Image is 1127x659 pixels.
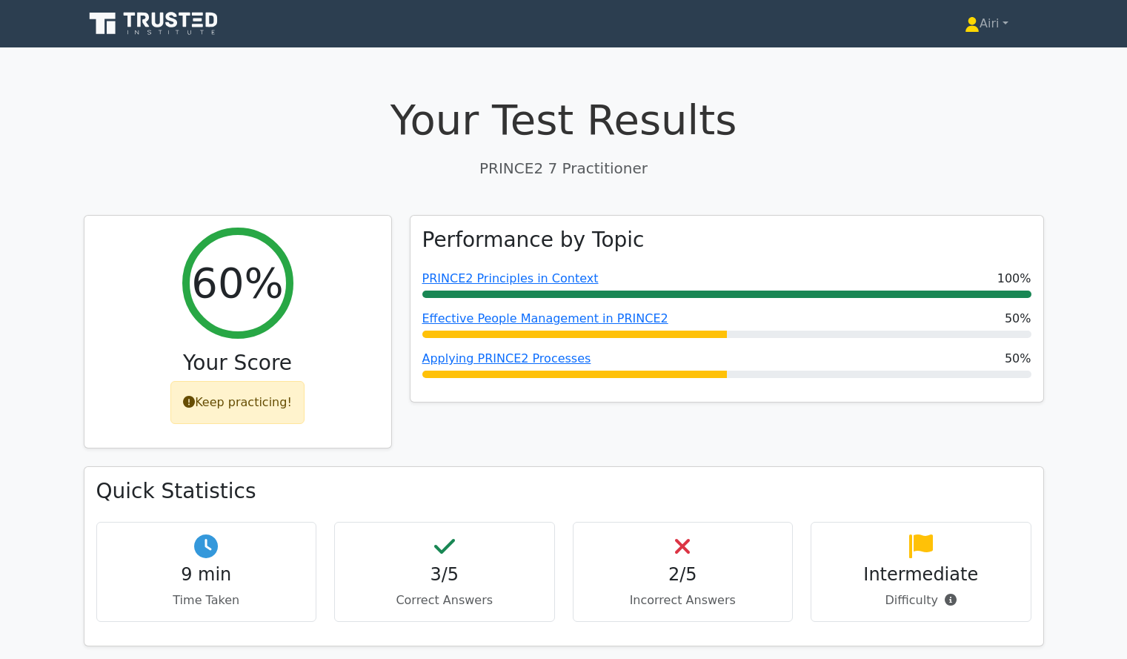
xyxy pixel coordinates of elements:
h4: 3/5 [347,564,542,586]
a: PRINCE2 Principles in Context [422,271,599,285]
h4: 2/5 [585,564,781,586]
a: Applying PRINCE2 Processes [422,351,591,365]
a: Airi [929,9,1044,39]
span: 50% [1005,350,1031,368]
span: 50% [1005,310,1031,328]
p: Correct Answers [347,592,542,609]
h4: 9 min [109,564,305,586]
h3: Your Score [96,351,379,376]
h4: Intermediate [823,564,1019,586]
a: Effective People Management in PRINCE2 [422,311,668,325]
p: PRINCE2 7 Practitioner [84,157,1044,179]
p: Incorrect Answers [585,592,781,609]
h1: Your Test Results [84,95,1044,145]
div: Keep practicing! [170,381,305,424]
span: 100% [997,270,1031,288]
p: Time Taken [109,592,305,609]
h2: 60% [191,258,283,308]
h3: Performance by Topic [422,228,645,253]
p: Difficulty [823,592,1019,609]
h3: Quick Statistics [96,479,1031,504]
